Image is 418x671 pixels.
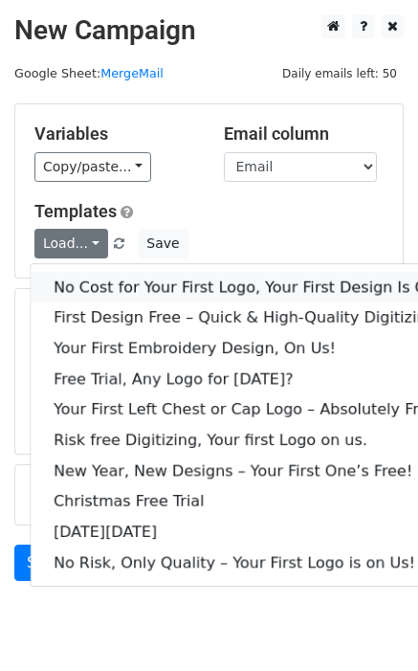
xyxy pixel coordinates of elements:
[34,123,195,145] h5: Variables
[100,66,164,80] a: MergeMail
[14,66,164,80] small: Google Sheet:
[14,14,404,47] h2: New Campaign
[34,229,108,258] a: Load...
[138,229,187,258] button: Save
[275,66,404,80] a: Daily emails left: 50
[34,201,117,221] a: Templates
[224,123,385,145] h5: Email column
[14,545,77,581] a: Send
[275,63,404,84] span: Daily emails left: 50
[322,579,418,671] iframe: Chat Widget
[34,152,151,182] a: Copy/paste...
